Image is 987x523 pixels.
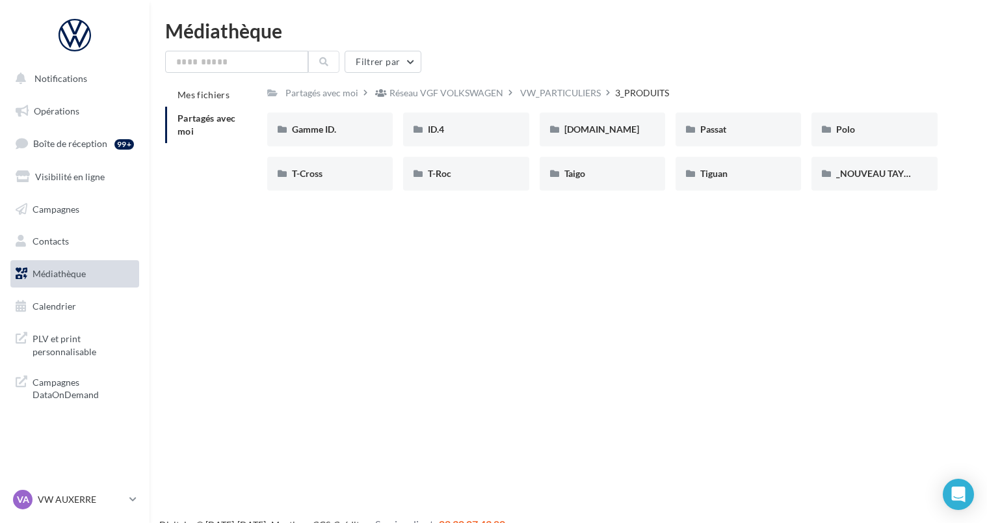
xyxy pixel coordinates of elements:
span: T-Cross [292,168,322,179]
div: VW_PARTICULIERS [520,87,601,100]
span: Notifications [34,73,87,84]
span: _NOUVEAU TAYRON [836,168,924,179]
span: Calendrier [33,301,76,312]
span: ID.4 [428,124,444,135]
span: Opérations [34,105,79,116]
span: Boîte de réception [33,138,107,149]
p: VW AUXERRE [38,493,124,506]
span: Tiguan [700,168,728,179]
span: Médiathèque [33,268,86,279]
a: Campagnes DataOnDemand [8,368,142,407]
span: Mes fichiers [178,89,230,100]
div: Réseau VGF VOLKSWAGEN [389,87,503,100]
div: Médiathèque [165,21,971,40]
span: Visibilité en ligne [35,171,105,182]
a: VA VW AUXERRE [10,487,139,512]
a: Opérations [8,98,142,125]
span: PLV et print personnalisable [33,330,134,358]
a: Médiathèque [8,260,142,288]
div: 3_PRODUITS [615,87,669,100]
a: PLV et print personnalisable [8,325,142,363]
span: Passat [700,124,726,135]
span: Polo [836,124,855,135]
div: Partagés avec moi [285,87,358,100]
span: VA [17,493,29,506]
div: 99+ [114,139,134,150]
button: Notifications [8,65,137,92]
span: [DOMAIN_NAME] [564,124,639,135]
a: Visibilité en ligne [8,163,142,191]
span: Gamme ID. [292,124,336,135]
a: Contacts [8,228,142,255]
span: Contacts [33,235,69,247]
span: Taigo [564,168,585,179]
span: T-Roc [428,168,451,179]
a: Boîte de réception99+ [8,129,142,157]
span: Campagnes [33,203,79,214]
button: Filtrer par [345,51,421,73]
div: Open Intercom Messenger [943,479,974,510]
a: Calendrier [8,293,142,320]
a: Campagnes [8,196,142,223]
span: Partagés avec moi [178,113,236,137]
span: Campagnes DataOnDemand [33,373,134,401]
